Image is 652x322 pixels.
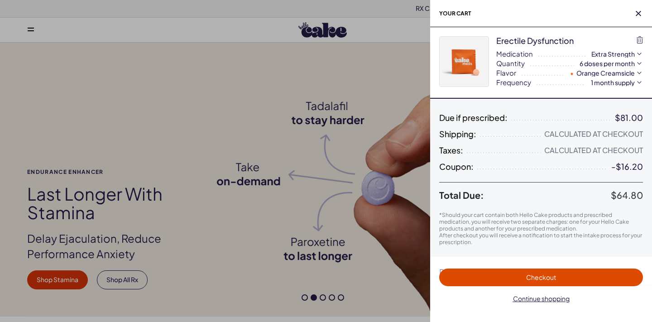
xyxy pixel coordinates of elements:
[439,190,611,201] span: Total Due:
[526,273,556,281] span: Checkout
[439,146,463,155] span: Taxes:
[439,232,642,245] span: After checkout you will receive a notification to start the intake process for your prescription.
[439,211,643,232] p: *Should your cart contain both Hello Cake products and prescribed medication, you will receive tw...
[611,162,643,171] div: -$16.20
[496,49,533,58] span: Medication
[439,113,508,122] span: Due if prescribed:
[496,35,574,46] div: Erectile Dysfunction
[439,130,476,139] span: Shipping:
[439,290,643,308] button: Continue shopping
[496,77,531,87] span: Frequency
[439,269,643,286] button: Checkout
[496,58,525,68] span: Quantity
[611,189,643,201] span: $64.80
[440,37,489,87] img: iownh4V3nGbUiJ6P030JsbkObMcuQxHiuDxmy1iN.webp
[439,162,474,171] span: Coupon:
[615,113,643,122] div: $81.00
[544,130,643,139] div: Calculated at Checkout
[513,294,570,303] span: Continue shopping
[544,146,643,155] div: Calculated at Checkout
[496,68,516,77] span: Flavor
